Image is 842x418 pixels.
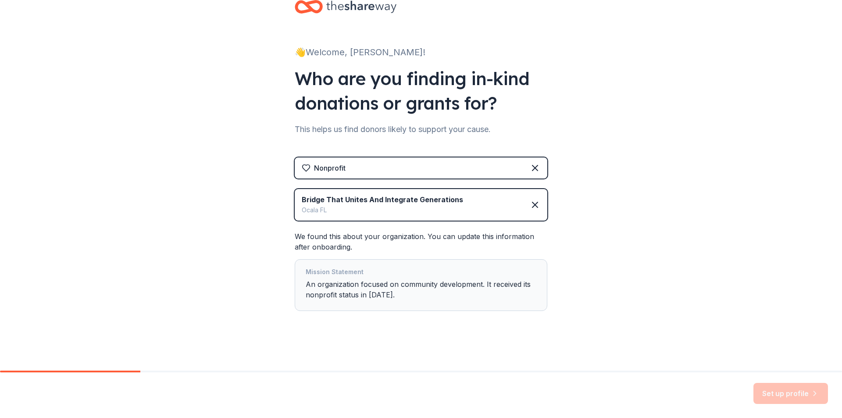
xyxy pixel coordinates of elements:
[302,194,463,205] div: Bridge That Unites And Integrate Generations
[306,267,536,304] div: An organization focused on community development. It received its nonprofit status in [DATE].
[295,231,547,311] div: We found this about your organization. You can update this information after onboarding.
[306,267,536,279] div: Mission Statement
[302,205,463,215] div: Ocala FL
[295,66,547,115] div: Who are you finding in-kind donations or grants for?
[295,45,547,59] div: 👋 Welcome, [PERSON_NAME]!
[295,122,547,136] div: This helps us find donors likely to support your cause.
[314,163,346,173] div: Nonprofit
